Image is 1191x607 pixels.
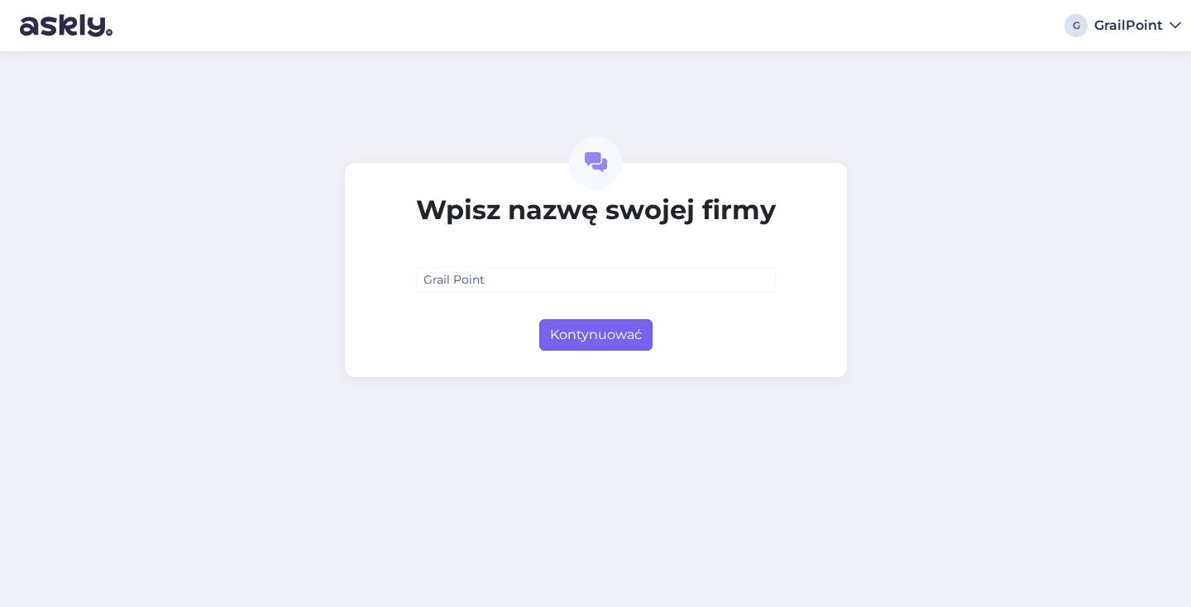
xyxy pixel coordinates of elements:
[416,267,776,293] input: ABC Corporation
[1094,19,1163,32] div: GrailPoint
[1064,14,1088,37] div: G
[1094,19,1181,32] a: GrailPoint
[416,194,776,226] h2: Wpisz nazwę swojej firmy
[539,319,653,351] button: Kontynuować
